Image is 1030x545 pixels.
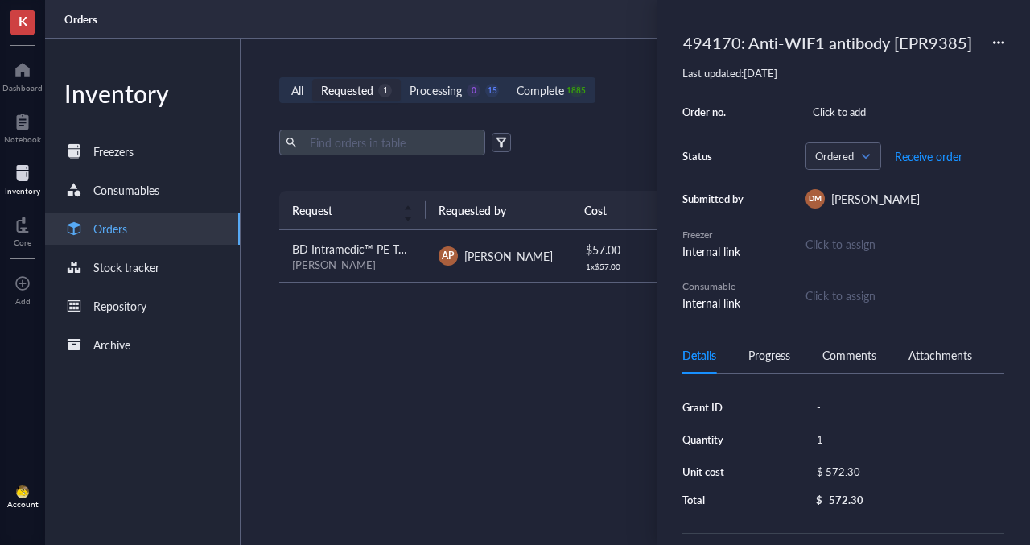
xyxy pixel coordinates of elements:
div: Freezers [93,142,134,160]
div: $ [816,493,822,507]
span: AP [442,249,454,263]
div: Freezer [682,228,747,242]
a: Consumables [45,174,240,206]
th: Request [279,191,425,229]
div: 1 x $ 57.00 [586,262,651,271]
div: Inventory [45,77,240,109]
a: Freezers [45,135,240,167]
div: Quantity [682,432,764,447]
div: Last updated: [DATE] [682,66,1004,81]
div: Grant ID [682,400,764,415]
div: Add [15,296,31,306]
div: Click to assign [805,287,1004,304]
a: Repository [45,290,240,322]
span: BD Intramedic™ PE Tubing 0.015 in., 1.09 mm, 10 ft., PE 20 Tubing [292,241,625,257]
div: Stock tracker [93,258,159,276]
div: Unit cost [682,464,764,479]
div: Details [682,346,716,364]
a: Notebook [4,109,41,144]
div: 1 [378,84,392,97]
span: Receive order [895,150,962,163]
div: 0 [467,84,480,97]
div: $ 572.30 [810,460,998,483]
div: Repository [93,297,146,315]
div: Orders [93,220,127,237]
div: Order no. [682,105,747,119]
span: [PERSON_NAME] [831,191,920,207]
th: Cost [571,191,664,229]
div: Internal link [682,242,747,260]
div: 1 [810,428,1004,451]
div: - [810,396,1004,419]
a: Orders [45,213,240,245]
div: Core [14,237,31,247]
span: [PERSON_NAME] [464,248,553,264]
div: Requested [321,81,373,99]
input: Find orders in table [303,130,479,155]
div: Attachments [908,346,972,364]
div: Complete [517,81,564,99]
div: Account [7,499,39,509]
button: Receive order [894,143,963,169]
div: Total [682,493,764,507]
a: Archive [45,328,240,361]
span: K [19,10,27,31]
div: All [291,81,303,99]
span: Ordered [815,149,868,163]
div: 494170: Anti-WIF1 antibody [EPR9385] [676,26,979,60]
div: Progress [748,346,790,364]
div: Internal link [682,294,747,312]
span: Request [292,201,393,219]
div: Inventory [5,186,40,196]
div: Comments [822,346,876,364]
div: Dashboard [2,83,43,93]
div: segmented control [279,77,595,103]
img: da48f3c6-a43e-4a2d-aade-5eac0d93827f.jpeg [16,485,29,498]
div: Archive [93,336,130,353]
div: 15 [485,84,499,97]
a: Inventory [5,160,40,196]
span: DM [809,193,822,204]
a: Core [14,212,31,247]
div: Click to add [805,101,1004,123]
a: Stock tracker [45,251,240,283]
div: 572.30 [829,493,863,507]
div: $ 57.00 [586,241,651,258]
div: Click to assign [805,235,1004,253]
div: Consumable [682,279,747,294]
a: Orders [64,12,101,27]
div: 1885 [570,84,583,97]
a: Dashboard [2,57,43,93]
a: [PERSON_NAME] [292,257,376,272]
div: Processing [410,81,462,99]
div: Submitted by [682,192,747,206]
th: Requested by [426,191,571,229]
div: Status [682,149,747,163]
div: Consumables [93,181,159,199]
div: Notebook [4,134,41,144]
